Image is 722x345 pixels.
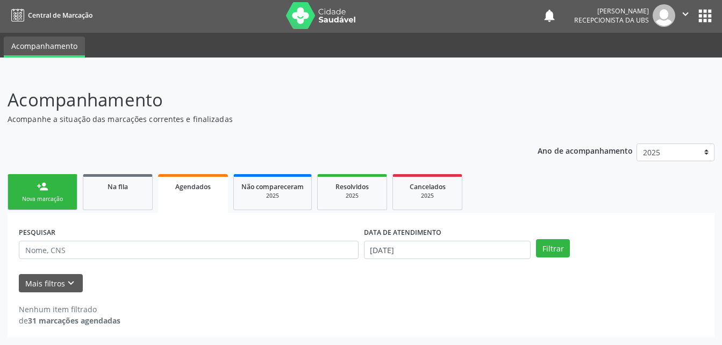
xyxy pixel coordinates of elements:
[8,113,503,125] p: Acompanhe a situação das marcações correntes e finalizadas
[16,195,69,203] div: Nova marcação
[8,6,92,24] a: Central de Marcação
[680,8,691,20] i: 
[574,6,649,16] div: [PERSON_NAME]
[364,224,441,241] label: DATA DE ATENDIMENTO
[538,143,633,157] p: Ano de acompanhamento
[364,241,531,259] input: Selecione um intervalo
[28,315,120,326] strong: 31 marcações agendadas
[19,315,120,326] div: de
[536,239,570,257] button: Filtrar
[241,182,304,191] span: Não compareceram
[65,277,77,289] i: keyboard_arrow_down
[19,241,359,259] input: Nome, CNS
[19,274,83,293] button: Mais filtroskeyboard_arrow_down
[4,37,85,57] a: Acompanhamento
[325,192,379,200] div: 2025
[653,4,675,27] img: img
[241,192,304,200] div: 2025
[19,224,55,241] label: PESQUISAR
[675,4,696,27] button: 
[335,182,369,191] span: Resolvidos
[175,182,211,191] span: Agendados
[108,182,128,191] span: Na fila
[8,87,503,113] p: Acompanhamento
[19,304,120,315] div: Nenhum item filtrado
[410,182,446,191] span: Cancelados
[696,6,714,25] button: apps
[401,192,454,200] div: 2025
[37,181,48,192] div: person_add
[28,11,92,20] span: Central de Marcação
[542,8,557,23] button: notifications
[574,16,649,25] span: Recepcionista da UBS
